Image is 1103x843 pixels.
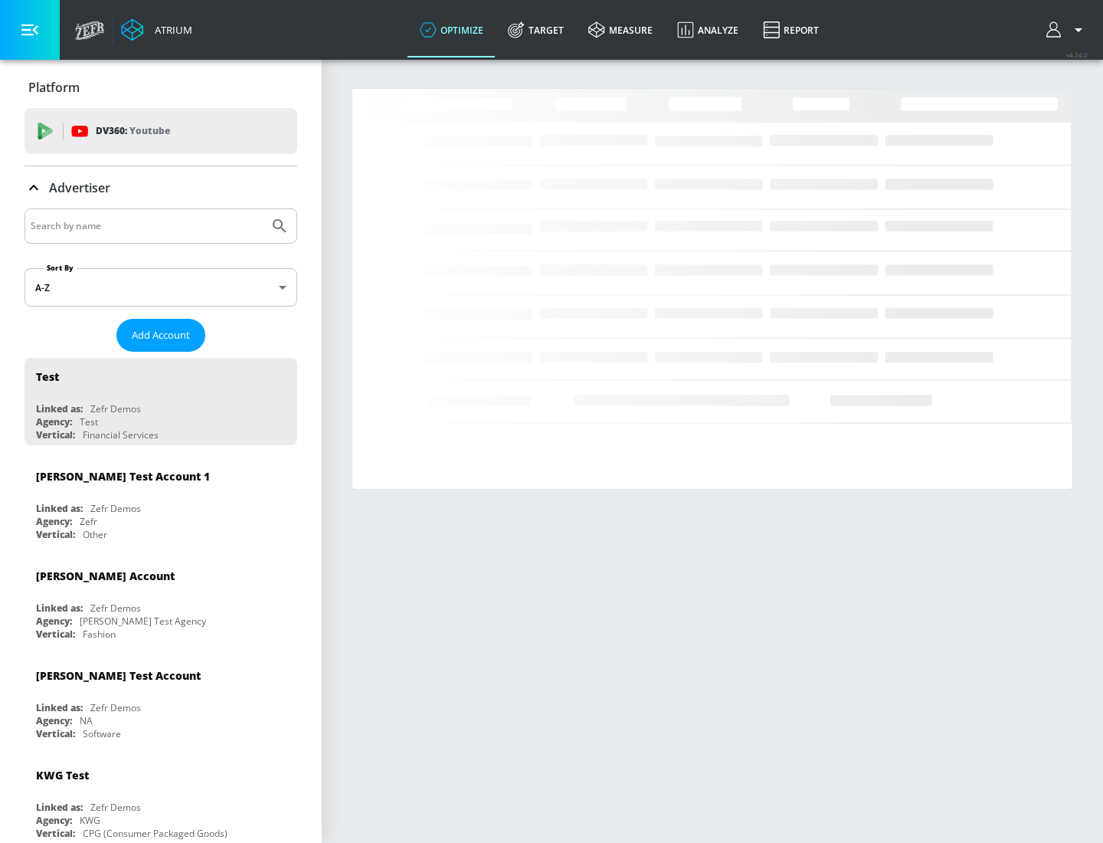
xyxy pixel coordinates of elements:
div: [PERSON_NAME] Test Account [36,668,201,683]
div: Test [36,369,59,384]
div: Linked as: [36,801,83,814]
div: [PERSON_NAME] AccountLinked as:Zefr DemosAgency:[PERSON_NAME] Test AgencyVertical:Fashion [25,557,297,645]
div: Fashion [83,628,116,641]
div: Vertical: [36,727,75,740]
p: Platform [28,79,80,96]
a: Report [751,2,831,57]
span: v 4.24.0 [1066,51,1088,59]
a: optimize [407,2,496,57]
p: Advertiser [49,179,110,196]
div: [PERSON_NAME] Test Agency [80,615,206,628]
div: NA [80,714,93,727]
div: Zefr Demos [90,502,141,515]
div: Vertical: [36,628,75,641]
div: [PERSON_NAME] Test AccountLinked as:Zefr DemosAgency:NAVertical:Software [25,657,297,744]
div: TestLinked as:Zefr DemosAgency:TestVertical:Financial Services [25,358,297,445]
div: Zefr [80,515,97,528]
div: DV360: Youtube [25,108,297,154]
div: [PERSON_NAME] Test Account 1Linked as:Zefr DemosAgency:ZefrVertical:Other [25,458,297,545]
div: Software [83,727,121,740]
div: Linked as: [36,402,83,415]
button: Add Account [116,319,205,352]
div: A-Z [25,268,297,307]
div: CPG (Consumer Packaged Goods) [83,827,227,840]
span: Add Account [132,326,190,344]
div: Atrium [149,23,192,37]
div: Agency: [36,814,72,827]
div: Other [83,528,107,541]
a: Analyze [665,2,751,57]
a: Target [496,2,576,57]
p: Youtube [129,123,170,139]
a: measure [576,2,665,57]
p: DV360: [96,123,170,139]
div: Vertical: [36,428,75,441]
div: Zefr Demos [90,602,141,615]
div: Zefr Demos [90,402,141,415]
div: [PERSON_NAME] Test Account 1 [36,469,210,484]
div: Agency: [36,415,72,428]
div: Linked as: [36,701,83,714]
div: Agency: [36,515,72,528]
div: KWG [80,814,100,827]
div: Agency: [36,615,72,628]
div: Test [80,415,98,428]
label: Sort By [44,263,77,273]
div: Platform [25,66,297,109]
input: Search by name [31,216,263,236]
div: Financial Services [83,428,159,441]
div: Zefr Demos [90,701,141,714]
div: Vertical: [36,827,75,840]
div: [PERSON_NAME] Account [36,569,175,583]
div: Linked as: [36,502,83,515]
div: Vertical: [36,528,75,541]
div: KWG Test [36,768,89,782]
div: Advertiser [25,166,297,209]
div: Zefr Demos [90,801,141,814]
div: Agency: [36,714,72,727]
div: Linked as: [36,602,83,615]
a: Atrium [121,18,192,41]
